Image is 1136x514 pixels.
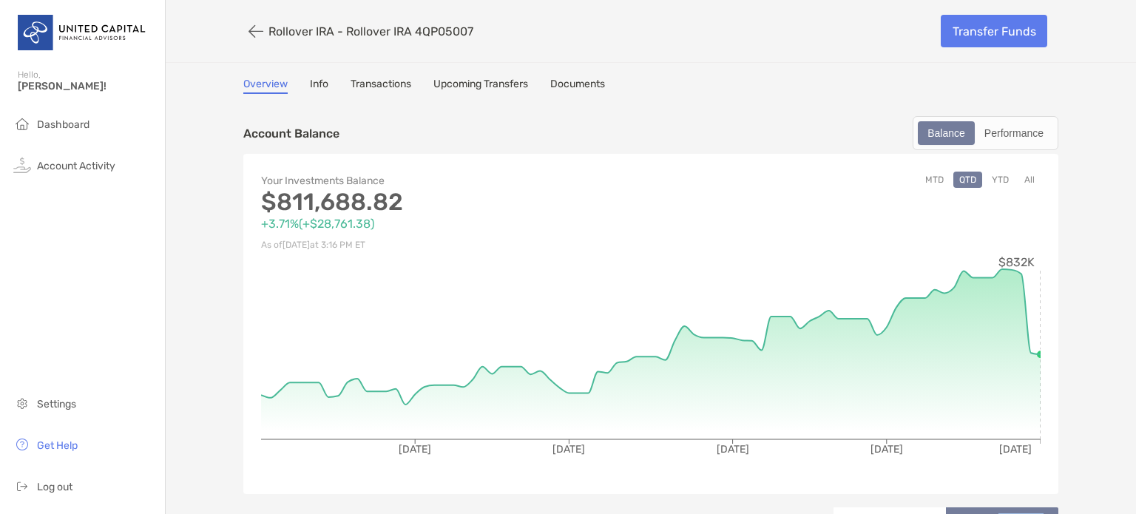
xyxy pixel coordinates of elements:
tspan: [DATE] [399,443,431,456]
a: Transactions [351,78,411,94]
a: Info [310,78,328,94]
div: Performance [976,123,1052,143]
span: [PERSON_NAME]! [18,80,156,92]
button: YTD [986,172,1015,188]
img: logout icon [13,477,31,495]
a: Upcoming Transfers [433,78,528,94]
a: Transfer Funds [941,15,1047,47]
span: Get Help [37,439,78,452]
div: segmented control [913,116,1058,150]
a: Documents [550,78,605,94]
p: Rollover IRA - Rollover IRA 4QP05007 [268,24,473,38]
img: United Capital Logo [18,6,147,59]
tspan: [DATE] [552,443,585,456]
img: get-help icon [13,436,31,453]
p: Account Balance [243,124,339,143]
img: settings icon [13,394,31,412]
span: Settings [37,398,76,410]
p: Your Investments Balance [261,172,651,190]
span: Dashboard [37,118,89,131]
a: Overview [243,78,288,94]
button: QTD [953,172,982,188]
p: $811,688.82 [261,193,651,212]
button: MTD [919,172,950,188]
button: All [1018,172,1041,188]
span: Log out [37,481,72,493]
img: activity icon [13,156,31,174]
p: As of [DATE] at 3:16 PM ET [261,236,651,254]
img: household icon [13,115,31,132]
span: Account Activity [37,160,115,172]
tspan: [DATE] [717,443,749,456]
tspan: [DATE] [999,443,1032,456]
p: +3.71% ( +$28,761.38 ) [261,214,651,233]
div: Balance [919,123,973,143]
tspan: $832K [998,255,1035,269]
tspan: [DATE] [870,443,903,456]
